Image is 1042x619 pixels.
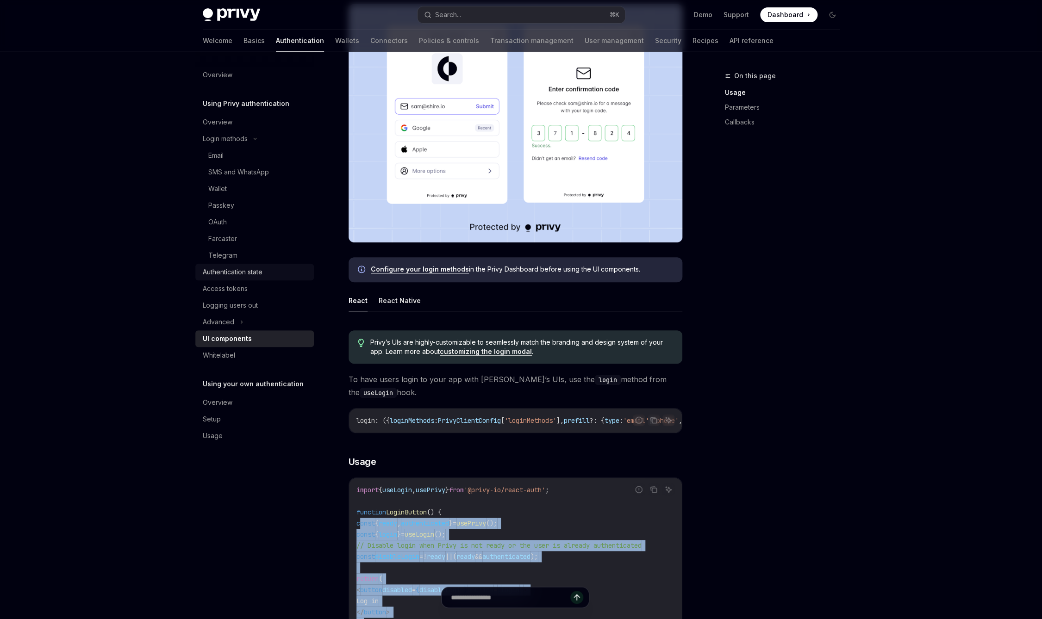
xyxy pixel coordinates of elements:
button: Send message [570,591,583,604]
svg: Tip [358,339,364,347]
div: Usage [203,430,223,441]
svg: Info [358,266,367,275]
a: Overview [195,114,314,130]
a: SMS and WhatsApp [195,164,314,180]
span: ⌘ K [610,11,619,19]
a: Welcome [203,30,232,52]
span: usePrivy [456,519,486,527]
span: && [475,552,482,561]
a: Wallets [335,30,359,52]
span: prefill [564,416,590,425]
div: Authentication state [203,266,262,278]
span: ?: { [590,416,605,425]
img: images/Onboard.png [349,4,682,242]
span: // Disable login when Privy is not ready or the user is already authenticated [356,541,642,550]
div: Email [208,150,224,161]
a: User management [585,30,644,52]
a: Passkey [195,197,314,214]
span: function [356,508,386,516]
span: Dashboard [767,10,803,19]
h5: Using Privy authentication [203,98,289,109]
code: login [595,375,621,385]
span: Privy’s UIs are highly-customizable to seamlessly match the branding and design system of your ap... [370,338,673,356]
span: return [356,575,379,583]
button: Report incorrect code [633,483,645,495]
span: { [375,530,379,539]
button: Advanced [195,314,314,330]
span: type [605,416,619,425]
div: OAuth [208,217,227,228]
span: usePrivy [416,486,445,494]
div: Advanced [203,316,234,328]
img: dark logo [203,8,260,21]
span: } [397,530,401,539]
a: Support [724,10,749,19]
a: UI components [195,330,314,347]
a: Logging users out [195,297,314,314]
a: Usage [195,427,314,444]
a: Demo [694,10,712,19]
div: Wallet [208,183,227,194]
span: On this page [734,70,776,81]
span: , [397,519,401,527]
span: ; [545,486,549,494]
span: disableLogin [375,552,419,561]
span: : ({ [375,416,390,425]
button: Ask AI [662,483,674,495]
span: (); [486,519,497,527]
div: Farcaster [208,233,237,244]
button: Copy the contents from the code block [648,414,660,426]
span: 'email' [623,416,649,425]
span: authenticated [482,552,530,561]
a: Email [195,147,314,164]
span: authenticated [401,519,449,527]
div: UI components [203,333,252,344]
div: Overview [203,397,232,408]
a: API reference [730,30,774,52]
span: LoginButton [386,508,427,516]
span: || [445,552,453,561]
span: 'loginMethods' [505,416,556,425]
span: Usage [349,455,376,468]
button: Report incorrect code [633,414,645,426]
span: ready [379,519,397,527]
span: To have users login to your app with [PERSON_NAME]’s UIs, use the method from the hook. [349,373,682,399]
span: const [356,530,375,539]
div: Whitelabel [203,350,235,361]
a: Telegram [195,247,314,264]
span: () { [427,508,442,516]
code: useLogin [360,388,397,398]
span: ! [423,552,427,561]
span: ready [456,552,475,561]
span: '@privy-io/react-auth' [464,486,545,494]
a: Basics [243,30,265,52]
div: Search... [435,9,461,20]
a: Dashboard [760,7,817,22]
span: = [401,530,405,539]
div: Access tokens [203,283,248,294]
span: import [356,486,379,494]
span: = [453,519,456,527]
a: Whitelabel [195,347,314,364]
span: PrivyClientConfig [438,416,501,425]
a: Transaction management [490,30,574,52]
div: Login methods [203,133,248,144]
span: ( [379,575,382,583]
span: const [356,552,375,561]
a: Policies & controls [419,30,479,52]
span: from [449,486,464,494]
a: Usage [725,85,847,100]
span: , [412,486,416,494]
a: Overview [195,67,314,83]
input: Ask a question... [451,587,570,607]
span: (); [434,530,445,539]
span: ready [427,552,445,561]
span: } [445,486,449,494]
div: SMS and WhatsApp [208,167,269,178]
span: useLogin [405,530,434,539]
button: React Native [379,290,421,311]
span: useLogin [382,486,412,494]
span: in the Privy Dashboard before using the UI components. [371,265,673,274]
div: Overview [203,117,232,128]
a: Farcaster [195,230,314,247]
